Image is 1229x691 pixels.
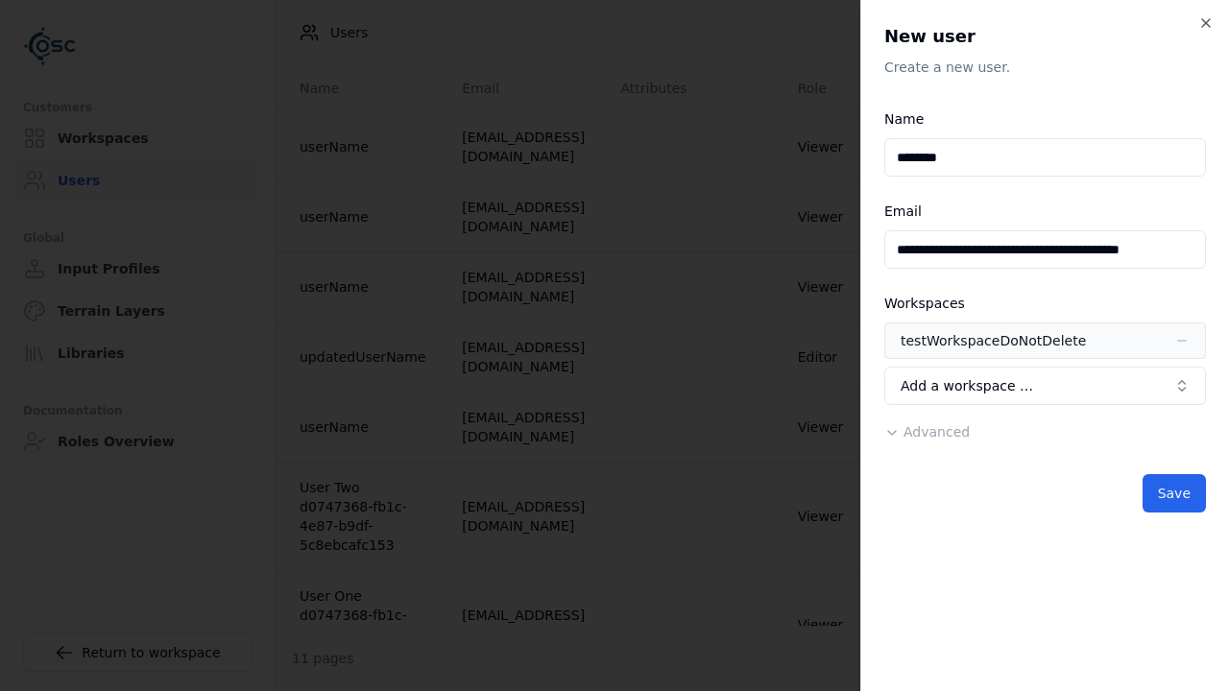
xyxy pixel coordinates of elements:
[904,424,970,440] span: Advanced
[884,422,970,441] button: Advanced
[884,111,924,127] label: Name
[884,23,1206,50] h2: New user
[884,58,1206,77] p: Create a new user.
[884,296,965,311] label: Workspaces
[1143,474,1206,512] button: Save
[901,376,1033,395] span: Add a workspace …
[901,331,1086,350] div: testWorkspaceDoNotDelete
[884,203,922,219] label: Email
